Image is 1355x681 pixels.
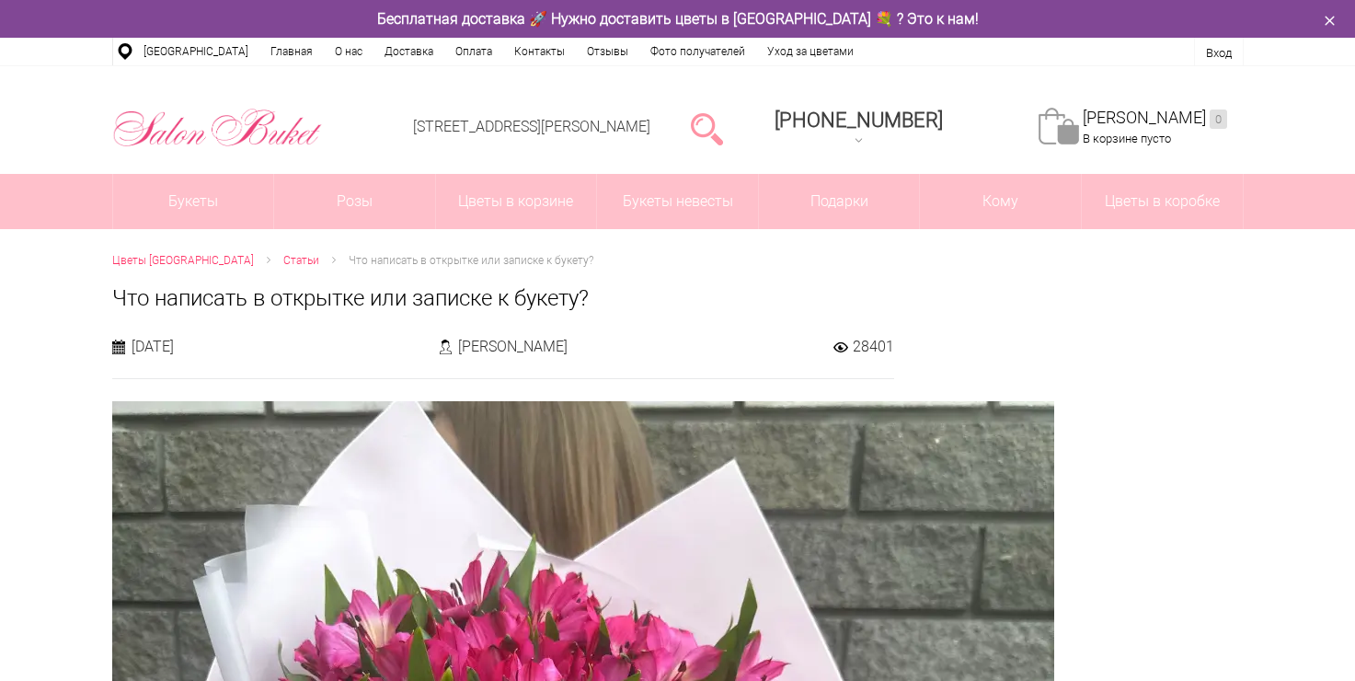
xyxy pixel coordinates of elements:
[775,109,943,132] span: [PHONE_NUMBER]
[1206,46,1232,60] a: Вход
[759,174,920,229] a: Подарки
[98,9,1257,29] div: Бесплатная доставка 🚀 Нужно доставить цветы в [GEOGRAPHIC_DATA] 💐 ? Это к нам!
[444,38,503,65] a: Оплата
[639,38,756,65] a: Фото получателей
[112,254,254,267] span: Цветы [GEOGRAPHIC_DATA]
[576,38,639,65] a: Отзывы
[597,174,758,229] a: Букеты невесты
[853,337,894,356] span: 28401
[349,254,593,267] span: Что написать в открытке или записке к букету?
[324,38,373,65] a: О нас
[458,337,568,356] span: [PERSON_NAME]
[132,38,259,65] a: [GEOGRAPHIC_DATA]
[503,38,576,65] a: Контакты
[373,38,444,65] a: Доставка
[764,102,954,155] a: [PHONE_NUMBER]
[112,104,323,152] img: Цветы Нижний Новгород
[1082,174,1243,229] a: Цветы в коробке
[274,174,435,229] a: Розы
[283,251,319,271] a: Статьи
[132,337,174,356] span: [DATE]
[920,174,1081,229] span: Кому
[756,38,865,65] a: Уход за цветами
[1083,108,1227,129] a: [PERSON_NAME]
[436,174,597,229] a: Цветы в корзине
[112,282,1244,315] h1: Что написать в открытке или записке к букету?
[259,38,324,65] a: Главная
[413,118,650,135] a: [STREET_ADDRESS][PERSON_NAME]
[1083,132,1171,145] span: В корзине пусто
[1210,110,1227,129] ins: 0
[112,251,254,271] a: Цветы [GEOGRAPHIC_DATA]
[283,254,319,267] span: Статьи
[113,174,274,229] a: Букеты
